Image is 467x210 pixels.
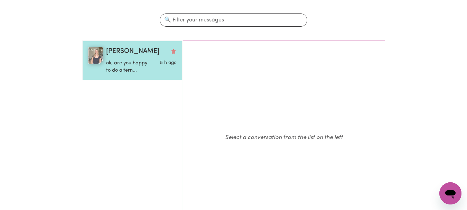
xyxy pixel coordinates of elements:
span: Message sent on September 2, 2025 [160,61,177,65]
span: [PERSON_NAME] [106,47,159,57]
em: Select a conversation from the list on the left [225,135,343,140]
iframe: Button to launch messaging window [439,182,461,204]
input: 🔍 Filter your messages [160,13,307,27]
button: Delete conversation [170,47,177,56]
button: Bianca T[PERSON_NAME]Delete conversationok, are you happy to do altern...Message sent on Septembe... [82,41,183,80]
p: ok, are you happy to do altern... [106,60,153,74]
img: Bianca T [88,47,103,64]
